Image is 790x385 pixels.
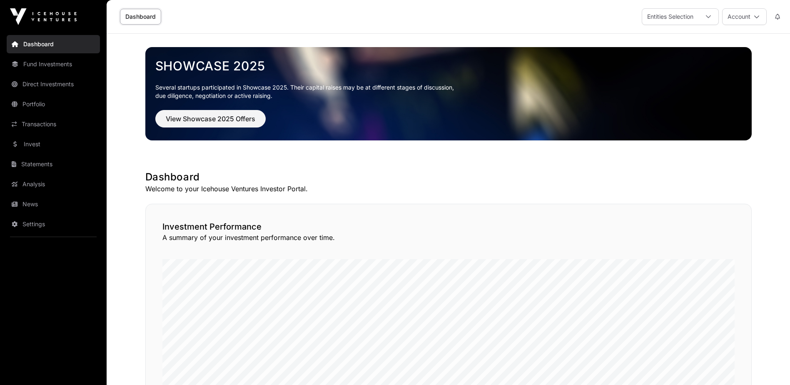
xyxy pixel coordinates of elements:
button: View Showcase 2025 Offers [155,110,266,127]
h1: Dashboard [145,170,752,184]
a: Direct Investments [7,75,100,93]
a: Portfolio [7,95,100,113]
p: Welcome to your Icehouse Ventures Investor Portal. [145,184,752,194]
a: Dashboard [7,35,100,53]
a: Dashboard [120,9,161,25]
h2: Investment Performance [162,221,735,232]
a: News [7,195,100,213]
button: Account [722,8,767,25]
a: View Showcase 2025 Offers [155,118,266,127]
a: Statements [7,155,100,173]
img: Icehouse Ventures Logo [10,8,77,25]
div: Entities Selection [642,9,698,25]
a: Transactions [7,115,100,133]
a: Showcase 2025 [155,58,742,73]
p: Several startups participated in Showcase 2025. Their capital raises may be at different stages o... [155,83,742,100]
img: Showcase 2025 [145,47,752,140]
iframe: Chat Widget [748,345,790,385]
a: Analysis [7,175,100,193]
a: Settings [7,215,100,233]
span: View Showcase 2025 Offers [166,114,255,124]
p: A summary of your investment performance over time. [162,232,735,242]
a: Invest [7,135,100,153]
a: Fund Investments [7,55,100,73]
